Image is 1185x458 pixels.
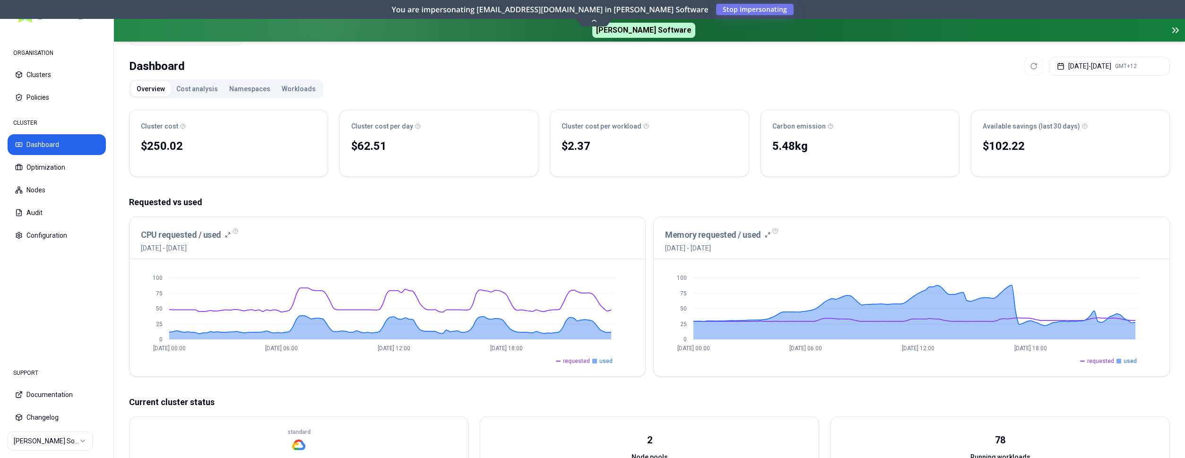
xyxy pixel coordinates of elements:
tspan: [DATE] 12:00 [378,345,410,352]
button: Clusters [8,64,106,85]
span: [PERSON_NAME] Software [592,23,695,38]
span: [DATE] - [DATE] [665,243,770,253]
div: SUPPORT [8,363,106,382]
button: Workloads [276,81,321,96]
tspan: 0 [159,336,163,343]
button: Nodes [8,180,106,200]
button: Changelog [8,407,106,428]
tspan: [DATE] 06:00 [265,345,298,352]
span: used [1124,357,1137,365]
tspan: 75 [156,290,163,297]
span: GMT+12 [1115,62,1137,70]
div: 78 [995,433,1005,447]
div: Cluster cost [141,121,316,131]
tspan: [DATE] 00:00 [677,345,710,352]
span: requested [563,357,590,365]
button: Audit [8,202,106,223]
tspan: [DATE] 00:00 [153,345,186,352]
p: Requested vs used [129,196,1170,209]
button: Policies [8,87,106,108]
tspan: 100 [153,275,163,281]
div: 5.48 kg [772,138,948,154]
div: gcp [287,428,311,452]
tspan: 25 [680,321,687,328]
tspan: [DATE] 06:00 [789,345,822,352]
tspan: 50 [680,305,687,312]
div: ORGANISATION [8,43,106,62]
h3: CPU requested / used [141,228,221,242]
tspan: 75 [680,290,687,297]
div: Cluster cost per workload [562,121,737,131]
button: Dashboard [8,134,106,155]
div: Carbon emission [772,121,948,131]
div: $250.02 [141,138,316,154]
tspan: [DATE] 12:00 [902,345,934,352]
tspan: [DATE] 18:00 [1014,345,1047,352]
button: Configuration [8,225,106,246]
div: 2 [647,433,652,447]
tspan: 25 [156,321,163,328]
div: Cluster cost per day [351,121,527,131]
button: Cost analysis [171,81,224,96]
div: $62.51 [351,138,527,154]
button: Namespaces [224,81,276,96]
button: [DATE]-[DATE]GMT+12 [1049,57,1170,76]
div: $2.37 [562,138,737,154]
p: Current cluster status [129,396,1170,409]
div: Dashboard [129,57,185,76]
div: Available savings (last 30 days) [983,121,1158,131]
button: Documentation [8,384,106,405]
tspan: 0 [683,336,687,343]
div: $102.22 [983,138,1158,154]
button: Optimization [8,157,106,178]
tspan: [DATE] 18:00 [490,345,523,352]
span: used [599,357,613,365]
tspan: 100 [677,275,687,281]
span: requested [1087,357,1114,365]
button: Overview [131,81,171,96]
tspan: 50 [156,305,163,312]
div: CLUSTER [8,113,106,132]
p: standard [287,428,311,436]
img: gcp [292,438,306,452]
h3: Memory requested / used [665,228,761,242]
span: [DATE] - [DATE] [141,243,231,253]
